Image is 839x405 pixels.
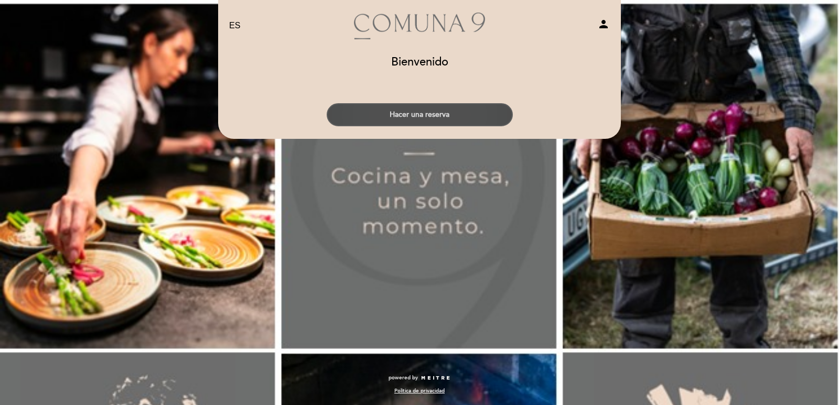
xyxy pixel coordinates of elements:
[394,387,445,395] a: Política de privacidad
[327,103,513,126] button: Hacer una reserva
[597,18,610,30] i: person
[421,376,450,381] img: MEITRE
[389,374,418,381] span: powered by
[354,12,485,40] a: Comuna 9
[391,56,448,69] h1: Bienvenido
[597,18,610,34] button: person
[389,374,450,381] a: powered by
